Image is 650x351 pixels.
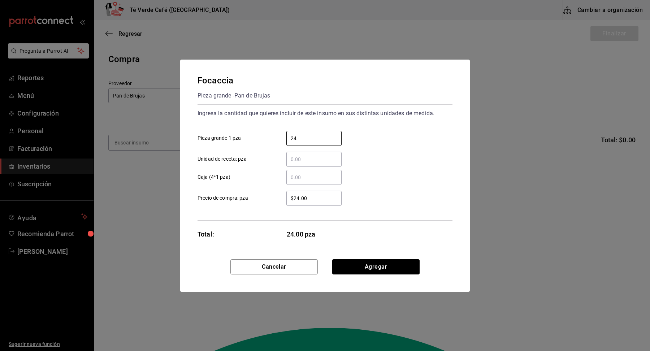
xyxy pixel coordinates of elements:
input: Caja (4*1 pza) [286,173,342,182]
div: Total: [198,229,214,239]
span: Unidad de receta: pza [198,155,247,163]
input: Precio de compra: pza [286,194,342,203]
div: Pieza grande - Pan de Brujas [198,90,270,101]
input: Unidad de receta: pza [286,155,342,164]
span: Precio de compra: pza [198,194,248,202]
span: Caja (4*1 pza) [198,173,230,181]
input: Pieza grande 1 pza [286,134,342,143]
span: Pieza grande 1 pza [198,134,241,142]
button: Agregar [332,259,420,274]
div: Focaccia [198,74,270,87]
button: Cancelar [230,259,318,274]
span: 24.00 pza [287,229,342,239]
div: Ingresa la cantidad que quieres incluir de este insumo en sus distintas unidades de medida. [198,108,452,119]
